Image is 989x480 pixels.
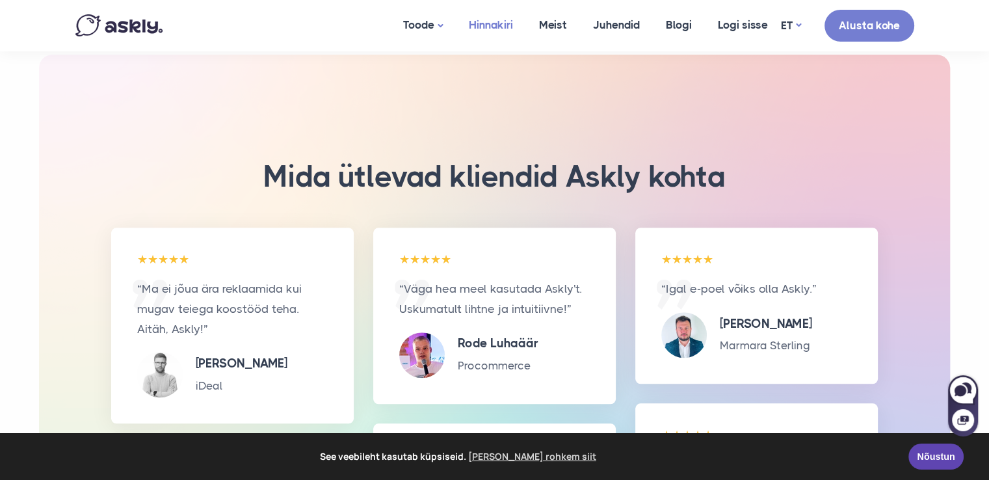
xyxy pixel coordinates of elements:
[466,447,598,466] a: learn more about cookies
[908,444,964,470] a: Nõustun
[947,373,979,438] iframe: Askly chat
[458,356,538,375] p: Procommerce
[137,279,328,339] p: “Ma ei jõua ära reklaamida kui mugav teiega koostööd teha. Aitäh, Askly!”
[661,279,852,299] p: “Igal e-poel võiks olla Askly.”
[781,16,801,35] a: ET
[720,336,811,355] p: Marmara Sterling
[75,14,163,36] img: Askly
[720,315,811,334] h5: [PERSON_NAME]
[218,159,771,194] h3: Mida ütlevad kliendid Askly kohta
[19,447,899,466] span: See veebileht kasutab küpsiseid.
[824,10,914,42] a: Alusta kohe
[458,334,538,353] h5: Rode Luhaäär
[196,354,287,373] h5: [PERSON_NAME]
[399,279,590,319] p: “Väga hea meel kasutada Askly't. Uskumatult lihtne ja intuitiivne!”
[196,377,287,395] p: iDeal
